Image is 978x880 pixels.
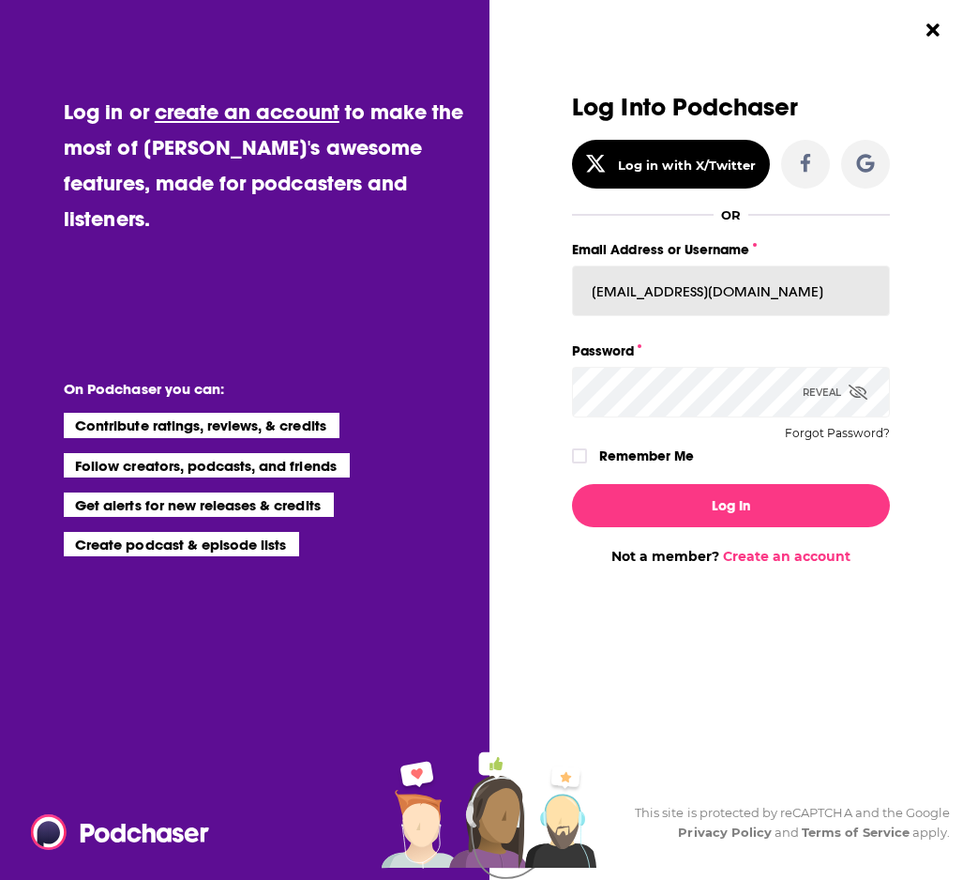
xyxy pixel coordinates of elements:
button: Log in with X/Twitter [572,140,770,189]
a: Terms of Service [802,825,910,840]
li: Create podcast & episode lists [64,532,299,556]
div: Reveal [803,367,867,417]
li: Contribute ratings, reviews, & credits [64,413,339,437]
label: Email Address or Username [572,237,890,262]
li: Get alerts for new releases & credits [64,493,333,517]
button: Log In [572,484,890,527]
img: Podchaser - Follow, Share and Rate Podcasts [31,814,211,850]
div: Not a member? [572,548,890,565]
a: create an account [155,99,339,125]
input: Email Address or Username [572,266,890,316]
a: Create an account [723,548,850,565]
div: Log in with X/Twitter [618,158,756,173]
div: OR [721,207,741,222]
h3: Log Into Podchaser [572,94,890,121]
li: Follow creators, podcasts, and friends [64,453,350,478]
button: Forgot Password? [785,427,890,440]
a: Podchaser - Follow, Share and Rate Podcasts [31,814,196,850]
label: Remember Me [599,444,694,468]
a: Privacy Policy [678,825,772,840]
label: Password [572,339,890,363]
div: This site is protected by reCAPTCHA and the Google and apply. [632,803,950,842]
li: On Podchaser you can: [64,380,439,398]
button: Close Button [915,12,951,48]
